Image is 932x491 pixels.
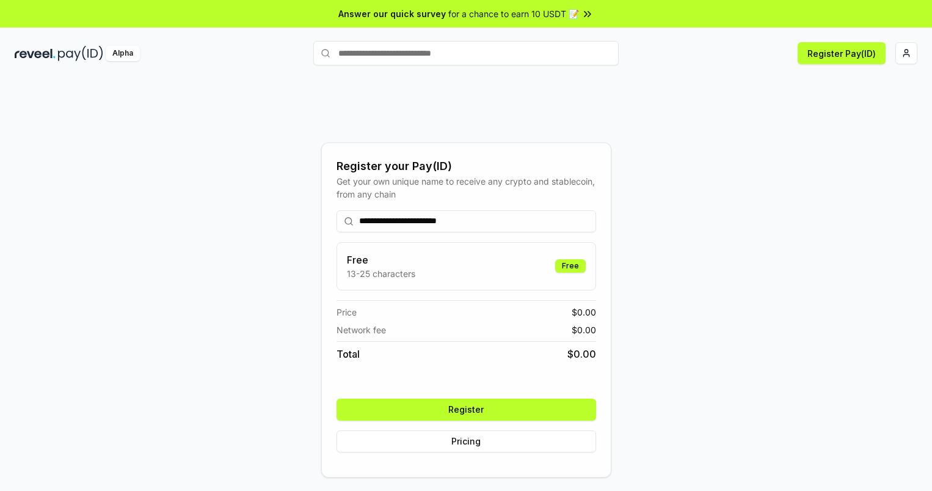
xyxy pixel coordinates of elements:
[58,46,103,61] img: pay_id
[347,267,415,280] p: 13-25 characters
[15,46,56,61] img: reveel_dark
[106,46,140,61] div: Alpha
[572,323,596,336] span: $ 0.00
[337,175,596,201] div: Get your own unique name to receive any crypto and stablecoin, from any chain
[448,7,579,20] span: for a chance to earn 10 USDT 📝
[337,430,596,452] button: Pricing
[572,306,596,319] span: $ 0.00
[337,306,357,319] span: Price
[798,42,886,64] button: Register Pay(ID)
[567,347,596,361] span: $ 0.00
[347,253,415,267] h3: Free
[337,347,360,361] span: Total
[337,158,596,175] div: Register your Pay(ID)
[337,399,596,421] button: Register
[338,7,446,20] span: Answer our quick survey
[337,323,386,336] span: Network fee
[555,259,586,273] div: Free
